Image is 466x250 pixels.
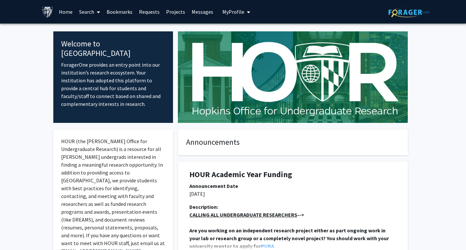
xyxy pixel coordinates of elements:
img: ForagerOne Logo [388,7,429,17]
a: Search [76,0,103,23]
img: Johns Hopkins University Logo [42,6,53,18]
p: ForagerOne provides an entry point into our institution’s research ecosystem. Your institution ha... [61,61,165,108]
a: Home [56,0,76,23]
iframe: Chat [5,221,28,245]
img: Cover Image [178,31,408,123]
a: Projects [163,0,188,23]
strong: --> [189,211,304,218]
strong: Are you working on an independent research project either as part ongoing work in your lab or res... [189,227,390,249]
div: Announcement Date [189,182,396,190]
span: My Profile [222,8,244,15]
a: PURA [261,243,274,249]
h4: Welcome to [GEOGRAPHIC_DATA] [61,39,165,58]
p: [DATE] [189,190,396,198]
a: Requests [136,0,163,23]
div: Description: [189,203,396,211]
h4: Announcements [186,138,400,147]
a: Messages [188,0,216,23]
a: Bookmarks [103,0,136,23]
h1: HOUR Academic Year Funding [189,170,396,179]
u: CALLING ALL UNDERGRADUATE RESEARCHERS [189,211,297,218]
p: . [189,226,396,250]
